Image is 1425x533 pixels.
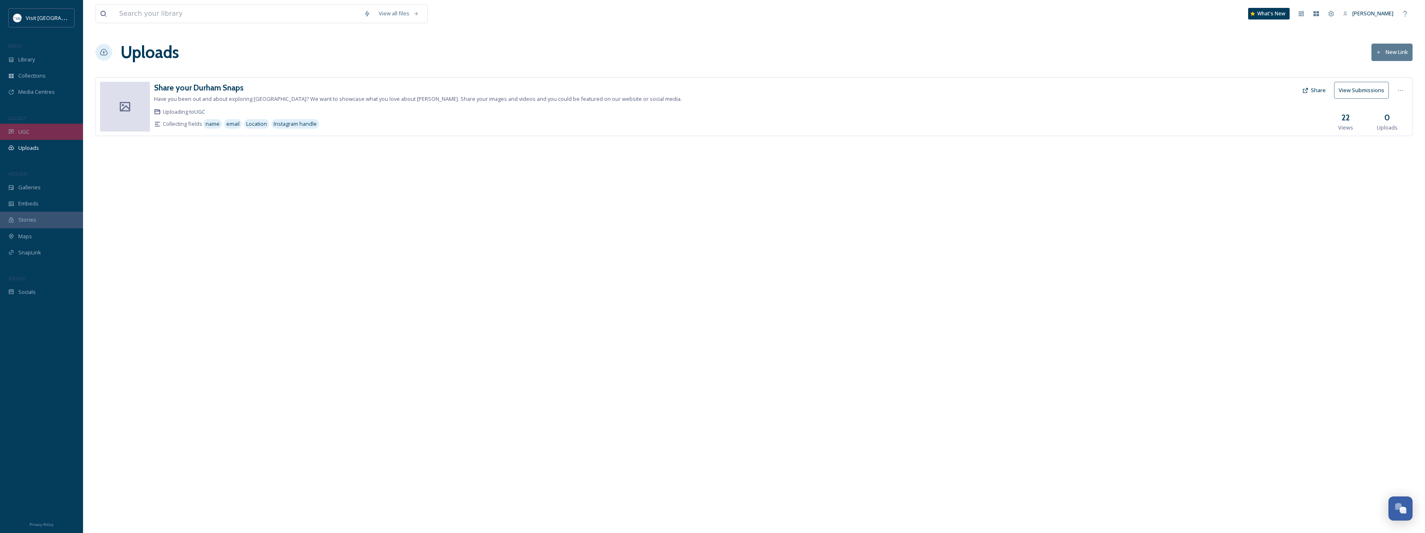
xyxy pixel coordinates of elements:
h3: Share your Durham Snaps [154,83,244,93]
span: Uploads [18,144,39,152]
button: View Submissions [1334,82,1389,99]
a: View Submissions [1334,82,1393,99]
a: [PERSON_NAME] [1339,5,1398,22]
button: New Link [1371,44,1413,61]
h3: 22 [1342,112,1350,124]
a: Share your Durham Snaps [154,82,244,94]
a: View all files [375,5,423,22]
span: [PERSON_NAME] [1352,10,1393,17]
span: Embeds [18,200,39,208]
span: Location [246,120,267,128]
span: Have you been out and about exploring [GEOGRAPHIC_DATA]? We want to showcase what you love about ... [154,95,682,103]
input: Search your library [115,5,360,23]
span: Galleries [18,183,41,191]
span: Collecting fields [163,120,202,128]
span: Collections [18,72,46,80]
span: SOCIALS [8,275,25,281]
a: Privacy Policy [29,519,54,529]
span: Uploading to [163,108,205,116]
span: WIDGETS [8,171,27,177]
span: MEDIA [8,43,23,49]
span: name [206,120,220,128]
span: Visit [GEOGRAPHIC_DATA] [26,14,90,22]
span: Views [1338,124,1353,132]
img: 1680077135441.jpeg [13,14,22,22]
span: Maps [18,232,32,240]
span: email [226,120,240,128]
h3: 0 [1384,112,1390,124]
span: SnapLink [18,249,41,257]
span: Media Centres [18,88,55,96]
a: UGC [194,108,205,115]
span: COLLECT [8,115,26,121]
span: Stories [18,216,36,224]
span: Instagram handle [274,120,317,128]
button: Open Chat [1388,496,1413,521]
span: Socials [18,288,36,296]
span: UGC [18,128,29,136]
a: What's New [1248,8,1290,20]
a: Uploads [120,40,179,65]
span: Uploads [1377,124,1398,132]
span: Library [18,56,35,64]
span: Privacy Policy [29,522,54,527]
button: Share [1298,82,1330,98]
